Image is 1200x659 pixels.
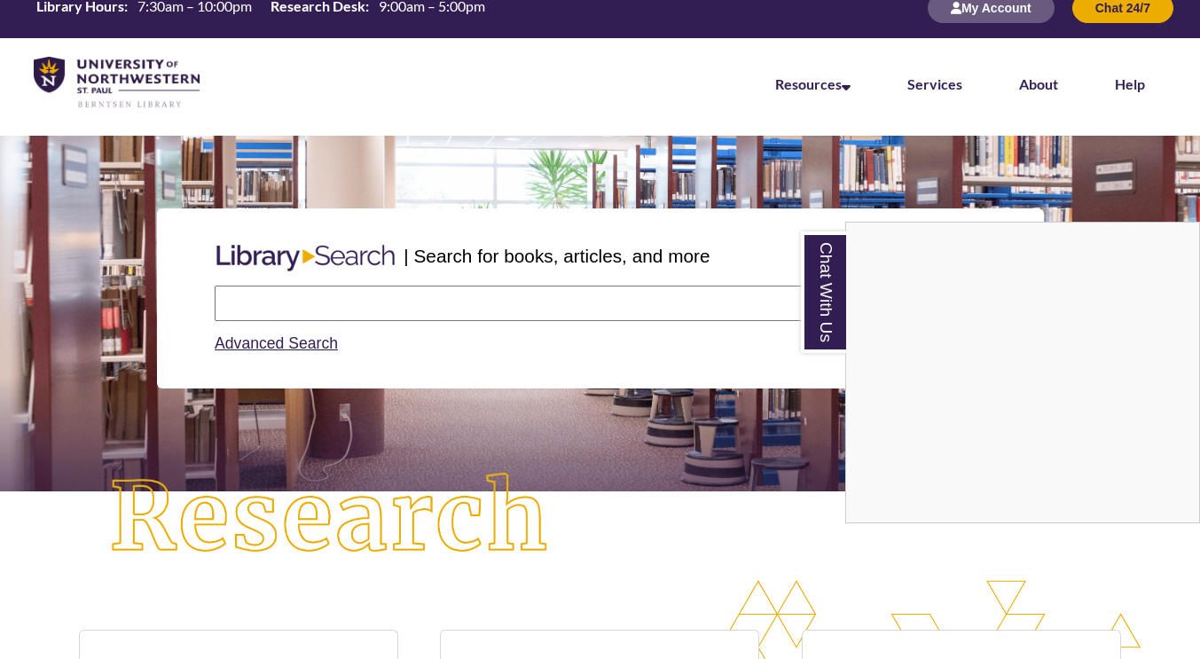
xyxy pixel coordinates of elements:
div: Chat With Us [845,222,1200,523]
a: Chat With Us [801,231,846,353]
a: Services [907,75,962,92]
iframe: Chat Widget [846,223,1199,522]
a: About [1019,75,1058,92]
img: UNWSP Library Logo [34,57,200,109]
a: Help [1115,75,1145,92]
a: Resources [775,75,851,92]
